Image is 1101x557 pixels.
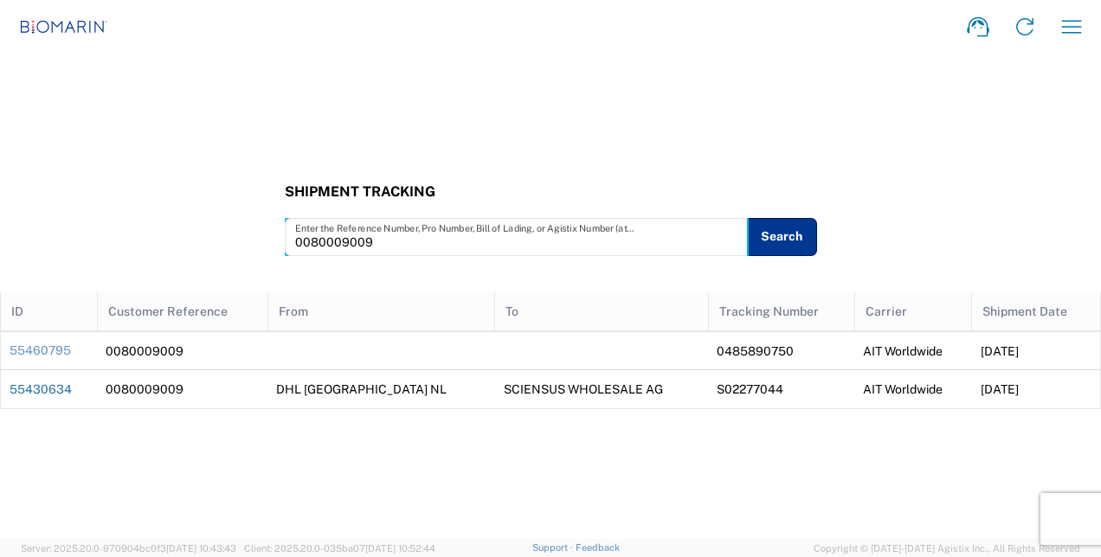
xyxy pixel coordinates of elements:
[576,542,620,553] a: Feedback
[863,382,943,396] span: AIT Worldwide
[504,382,663,396] span: SCIENSUS WHOLESALE AG
[21,10,107,44] img: biomarin
[166,543,236,554] span: [DATE] 10:43:43
[106,344,183,358] span: 0080009009
[276,382,447,396] span: DHL [GEOGRAPHIC_DATA] NL
[532,542,576,553] a: Support
[108,304,228,318] span: Customer Reference
[866,304,907,318] span: Carrier
[10,382,72,396] a: 55430634
[747,218,817,256] button: Search
[982,304,1067,318] span: Shipment Date
[11,304,23,318] span: ID
[863,344,943,358] span: AIT Worldwide
[719,304,819,318] span: Tracking Number
[981,344,1019,358] span: [DATE]
[106,382,183,396] span: 0080009009
[717,382,783,396] span: S02277044
[365,543,435,554] span: [DATE] 10:52:44
[279,304,308,318] span: From
[10,343,71,357] a: 55460795
[717,344,794,358] span: 0485890750
[21,543,236,554] span: Server: 2025.20.0-970904bc0f3
[981,382,1019,396] span: [DATE]
[814,541,1080,556] span: Copyright © [DATE]-[DATE] Agistix Inc., All Rights Reserved
[244,543,435,554] span: Client: 2025.20.0-035ba07
[285,183,817,200] h3: Shipment Tracking
[505,304,518,318] span: To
